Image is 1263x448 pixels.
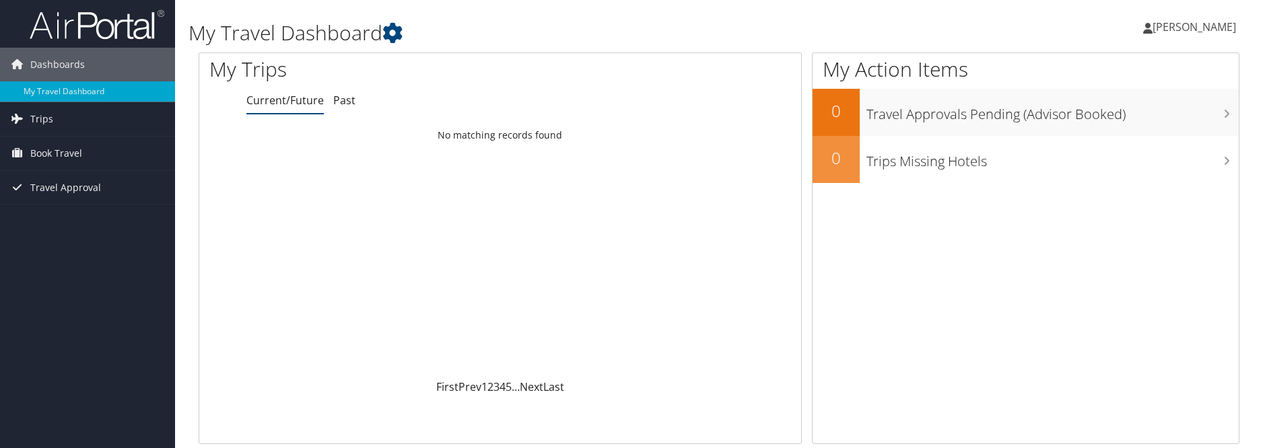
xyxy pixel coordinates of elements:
[813,55,1239,83] h1: My Action Items
[813,100,860,122] h2: 0
[30,137,82,170] span: Book Travel
[481,379,487,394] a: 1
[487,379,493,394] a: 2
[506,379,512,394] a: 5
[520,379,543,394] a: Next
[500,379,506,394] a: 4
[493,379,500,394] a: 3
[813,136,1239,183] a: 0Trips Missing Hotels
[436,379,458,394] a: First
[333,93,355,108] a: Past
[30,102,53,136] span: Trips
[1143,7,1250,47] a: [PERSON_NAME]
[209,55,540,83] h1: My Trips
[30,48,85,81] span: Dashboards
[30,9,164,40] img: airportal-logo.png
[866,98,1239,124] h3: Travel Approvals Pending (Advisor Booked)
[543,379,564,394] a: Last
[30,171,101,204] span: Travel Approval
[1153,20,1236,34] span: [PERSON_NAME]
[458,379,481,394] a: Prev
[813,89,1239,136] a: 0Travel Approvals Pending (Advisor Booked)
[199,123,801,147] td: No matching records found
[246,93,324,108] a: Current/Future
[189,19,896,47] h1: My Travel Dashboard
[866,145,1239,171] h3: Trips Missing Hotels
[813,147,860,170] h2: 0
[512,379,520,394] span: …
